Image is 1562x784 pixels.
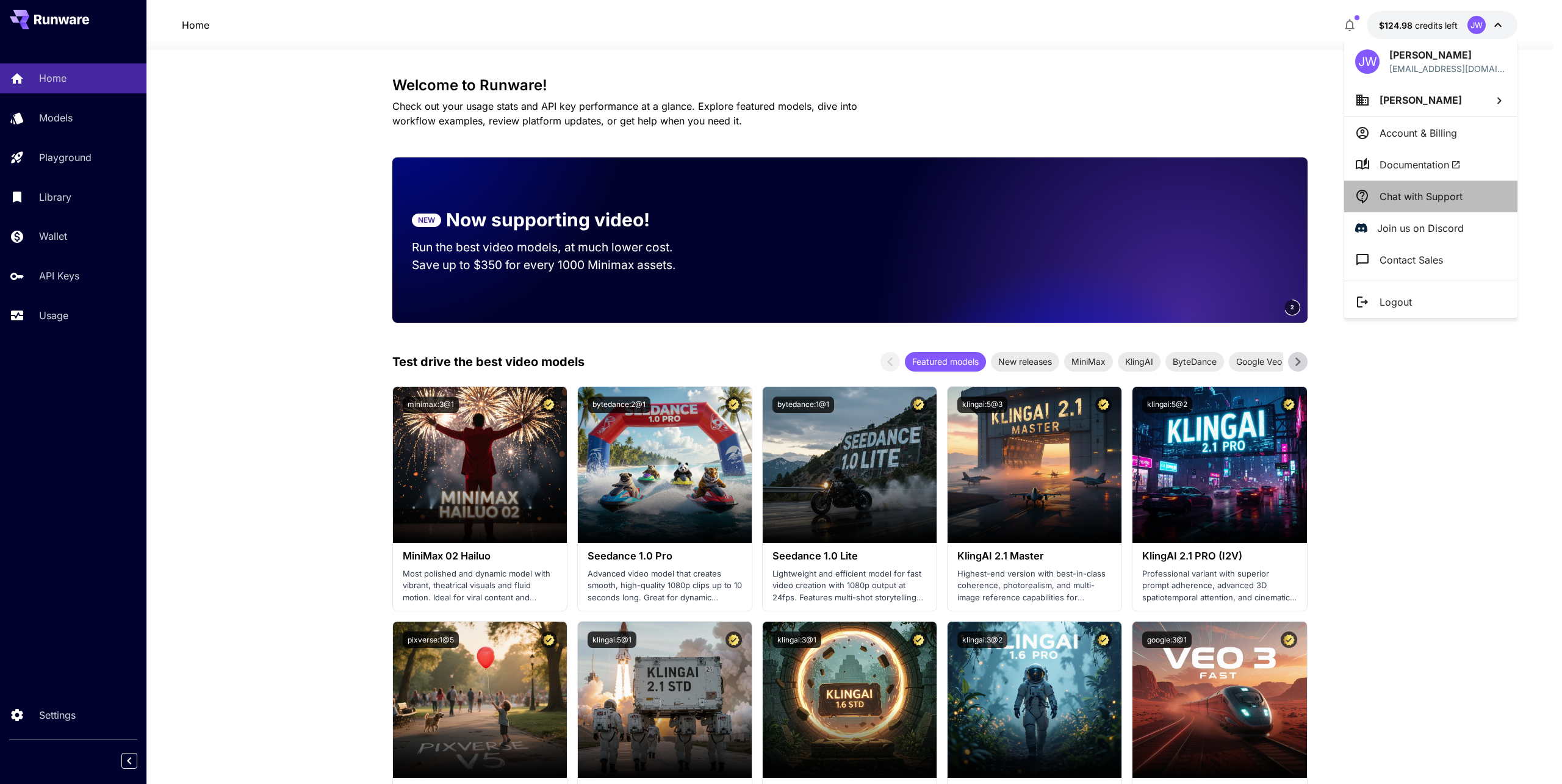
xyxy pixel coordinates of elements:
[1344,84,1517,117] button: [PERSON_NAME]
[1389,48,1506,62] p: [PERSON_NAME]
[1389,62,1506,75] p: [EMAIL_ADDRESS][DOMAIN_NAME]
[1380,126,1457,140] p: Account & Billing
[1377,221,1464,236] p: Join us on Discord
[1355,49,1380,74] div: JW
[1389,62,1506,75] div: safe.book8878@fastmail.com
[1380,295,1412,309] p: Logout
[1380,253,1443,267] p: Contact Sales
[1380,157,1461,172] span: Documentation
[1380,189,1463,204] p: Chat with Support
[1380,94,1462,106] span: [PERSON_NAME]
